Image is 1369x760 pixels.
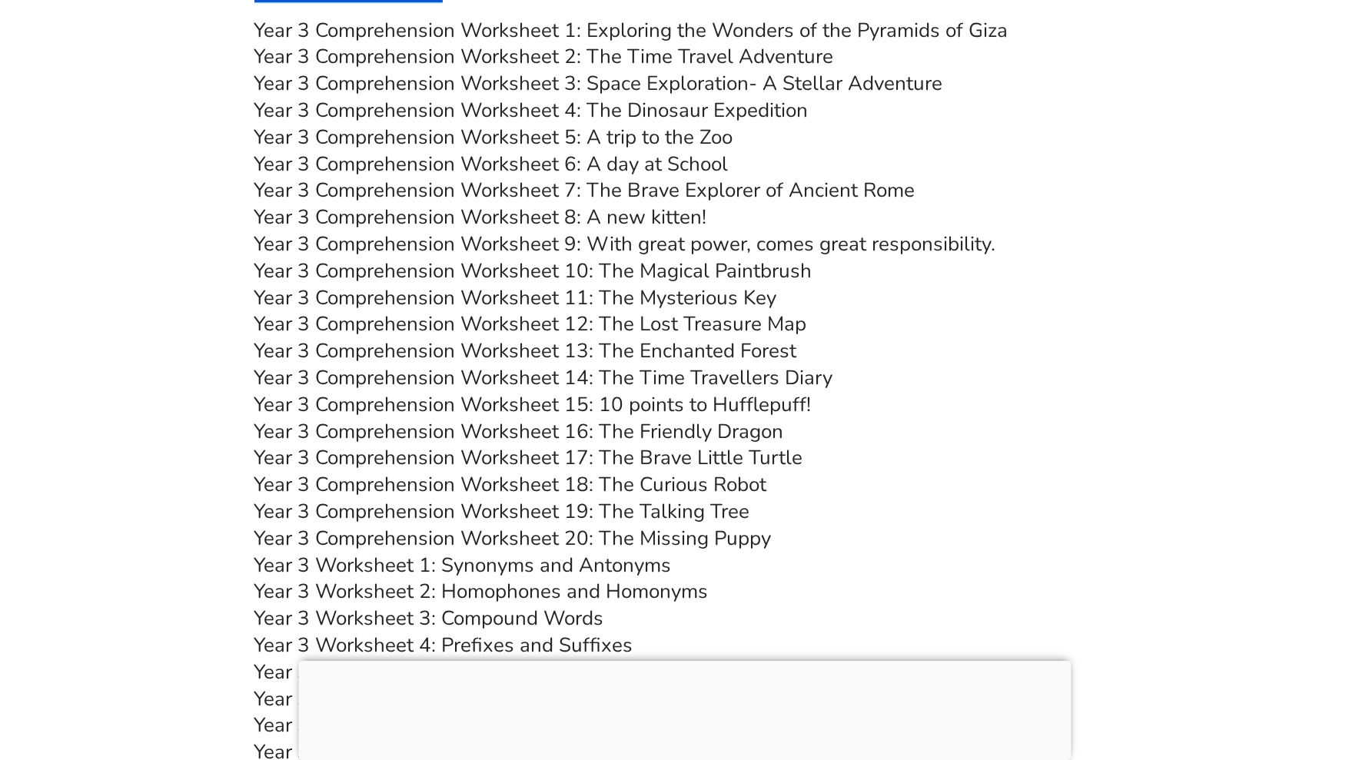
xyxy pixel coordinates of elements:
[254,151,729,178] a: Year 3 Comprehension Worksheet 6: A day at School
[254,659,704,685] a: Year 3 Worksheet 5: Nouns, Verbs, and Adjectives
[254,204,707,231] a: Year 3 Comprehension Worksheet 8: A new kitten!
[254,471,767,498] a: Year 3 Comprehension Worksheet 18: The Curious Robot
[254,685,743,712] a: Year 3 Worksheet 6: Proper Nouns vs. Common Nouns
[254,632,633,659] a: Year 3 Worksheet 4: Prefixes and Suffixes
[254,444,803,471] a: Year 3 Comprehension Worksheet 17: The Brave Little Turtle
[254,391,812,418] a: Year 3 Comprehension Worksheet 15: 10 points to Hufflepuff!
[254,337,797,364] a: Year 3 Comprehension Worksheet 13: The Enchanted Forest
[254,17,1008,44] a: Year 3 Comprehension Worksheet 1: Exploring the Wonders of the Pyramids of Giza
[254,605,604,632] a: Year 3 Worksheet 3: Compound Words
[254,552,672,579] a: Year 3 Worksheet 1: Synonyms and Antonyms
[254,231,996,257] a: Year 3 Comprehension Worksheet 9: With great power, comes great responsibility.
[254,310,807,337] a: Year 3 Comprehension Worksheet 12: The Lost Treasure Map
[254,97,809,124] a: Year 3 Comprehension Worksheet 4: The Dinosaur Expedition
[254,578,709,605] a: Year 3 Worksheet 2: Homophones and Homonyms
[1113,586,1369,760] iframe: Chat Widget
[254,43,834,70] a: Year 3 Comprehension Worksheet 2: The Time Travel Adventure
[254,525,772,552] a: Year 3 Comprehension Worksheet 20: The Missing Puppy
[254,257,812,284] a: Year 3 Comprehension Worksheet 10: The Magical Paintbrush
[298,661,1071,756] iframe: Advertisement
[254,284,777,311] a: Year 3 Comprehension Worksheet 11: The Mysterious Key
[254,124,733,151] a: Year 3 Comprehension Worksheet 5: A trip to the Zoo
[254,712,664,738] a: Year 3 Worksheet 7: Subject-Verb Agreement
[254,70,943,97] a: Year 3 Comprehension Worksheet 3: Space Exploration- A Stellar Adventure
[254,498,750,525] a: Year 3 Comprehension Worksheet 19: The Talking Tree
[254,418,784,445] a: Year 3 Comprehension Worksheet 16: The Friendly Dragon
[254,177,915,204] a: Year 3 Comprehension Worksheet 7: The Brave Explorer of Ancient Rome
[254,364,833,391] a: Year 3 Comprehension Worksheet 14: The Time Travellers Diary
